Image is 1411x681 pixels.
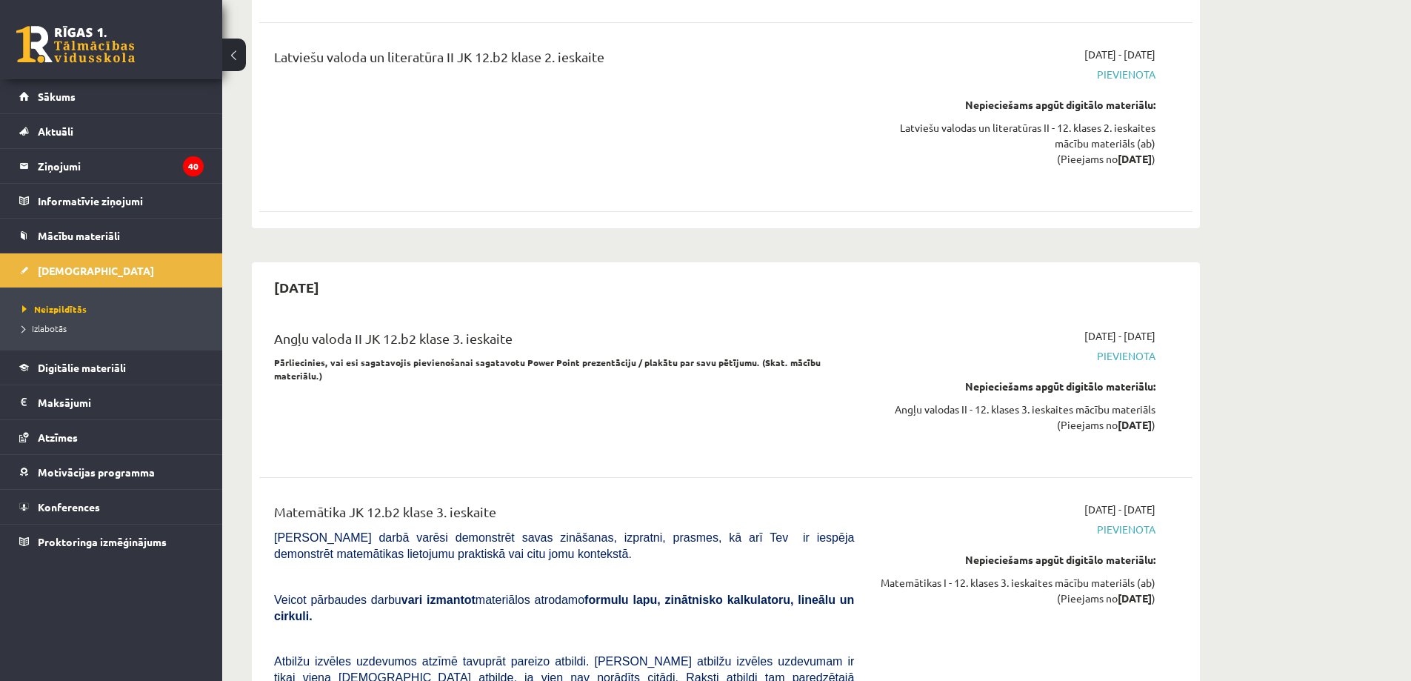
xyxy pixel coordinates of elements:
div: Latviešu valodas un literatūras II - 12. klases 2. ieskaites mācību materiāls (ab) (Pieejams no ) [876,120,1155,167]
strong: [DATE] [1118,418,1152,431]
a: Neizpildītās [22,302,207,316]
strong: Pārliecinies, vai esi sagatavojis pievienošanai sagatavotu Power Point prezentāciju / plakātu par... [274,356,821,382]
span: Pievienota [876,348,1155,364]
span: [PERSON_NAME] darbā varēsi demonstrēt savas zināšanas, izpratni, prasmes, kā arī Tev ir iespēja d... [274,531,854,560]
i: 40 [183,156,204,176]
a: Konferences [19,490,204,524]
span: [DATE] - [DATE] [1084,502,1155,517]
span: Neizpildītās [22,303,87,315]
div: Nepieciešams apgūt digitālo materiālu: [876,97,1155,113]
span: Pievienota [876,522,1155,537]
span: Atzīmes [38,431,78,444]
a: Aktuāli [19,114,204,148]
a: Maksājumi [19,385,204,419]
span: Pievienota [876,67,1155,82]
div: Matemātika JK 12.b2 klase 3. ieskaite [274,502,854,529]
div: Angļu valodas II - 12. klases 3. ieskaites mācību materiāls (Pieejams no ) [876,402,1155,433]
a: Atzīmes [19,420,204,454]
span: [DATE] - [DATE] [1084,47,1155,62]
a: Sākums [19,79,204,113]
span: Digitālie materiāli [38,361,126,374]
span: Izlabotās [22,322,67,334]
span: Motivācijas programma [38,465,155,479]
a: Izlabotās [22,322,207,335]
legend: Informatīvie ziņojumi [38,184,204,218]
div: Angļu valoda II JK 12.b2 klase 3. ieskaite [274,328,854,356]
span: Aktuāli [38,124,73,138]
span: Sākums [38,90,76,103]
a: Ziņojumi40 [19,149,204,183]
b: vari izmantot [401,594,476,606]
span: Veicot pārbaudes darbu materiālos atrodamo [274,594,854,622]
legend: Maksājumi [38,385,204,419]
span: Mācību materiāli [38,229,120,242]
a: Proktoringa izmēģinājums [19,525,204,559]
a: [DEMOGRAPHIC_DATA] [19,253,204,288]
legend: Ziņojumi [38,149,204,183]
span: Konferences [38,500,100,514]
a: Digitālie materiāli [19,351,204,385]
a: Mācību materiāli [19,219,204,253]
a: Informatīvie ziņojumi [19,184,204,218]
a: Motivācijas programma [19,455,204,489]
h2: [DATE] [259,270,334,305]
strong: [DATE] [1118,591,1152,605]
span: [DATE] - [DATE] [1084,328,1155,344]
strong: [DATE] [1118,152,1152,165]
div: Latviešu valoda un literatūra II JK 12.b2 klase 2. ieskaite [274,47,854,74]
a: Rīgas 1. Tālmācības vidusskola [16,26,135,63]
span: Proktoringa izmēģinājums [38,535,167,548]
span: [DEMOGRAPHIC_DATA] [38,264,154,277]
div: Nepieciešams apgūt digitālo materiālu: [876,552,1155,568]
div: Nepieciešams apgūt digitālo materiālu: [876,379,1155,394]
div: Matemātikas I - 12. klases 3. ieskaites mācību materiāls (ab) (Pieejams no ) [876,575,1155,606]
b: formulu lapu, zinātnisko kalkulatoru, lineālu un cirkuli. [274,594,854,622]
